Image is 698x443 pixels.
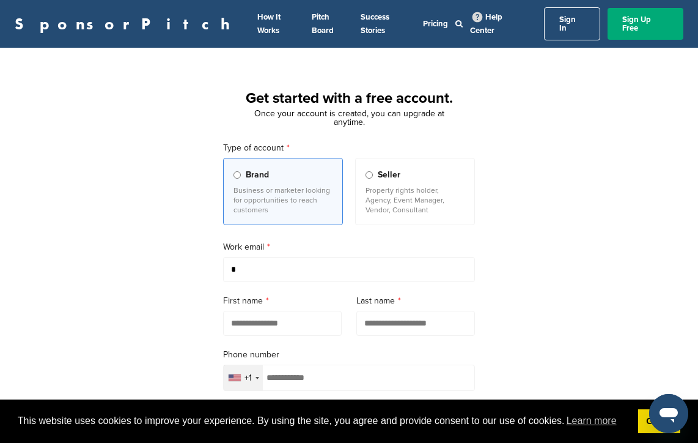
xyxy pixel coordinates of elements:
[233,185,332,215] p: Business or marketer looking for opportunities to reach customers
[257,12,281,35] a: How It Works
[649,394,688,433] iframe: Button to launch messaging window
[608,8,683,40] a: Sign Up Free
[378,168,400,182] span: Seller
[18,412,628,430] span: This website uses cookies to improve your experience. By using the site, you agree and provide co...
[233,171,241,179] input: Brand Business or marketer looking for opportunities to reach customers
[366,171,373,179] input: Seller Property rights holder, Agency, Event Manager, Vendor, Consultant
[366,185,465,215] p: Property rights holder, Agency, Event Manager, Vendor, Consultant
[638,409,680,434] a: dismiss cookie message
[423,19,448,29] a: Pricing
[15,16,238,32] a: SponsorPitch
[223,294,342,308] label: First name
[254,108,444,127] span: Once your account is created, you can upgrade at anytime.
[208,87,490,110] h1: Get started with a free account.
[224,365,263,390] div: Selected country
[470,10,502,38] a: Help Center
[356,294,475,308] label: Last name
[244,374,252,382] div: +1
[312,12,334,35] a: Pitch Board
[361,12,389,35] a: Success Stories
[544,7,600,40] a: Sign In
[223,240,475,254] label: Work email
[223,141,475,155] label: Type of account
[565,412,619,430] a: learn more about cookies
[223,348,475,362] label: Phone number
[246,168,269,182] span: Brand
